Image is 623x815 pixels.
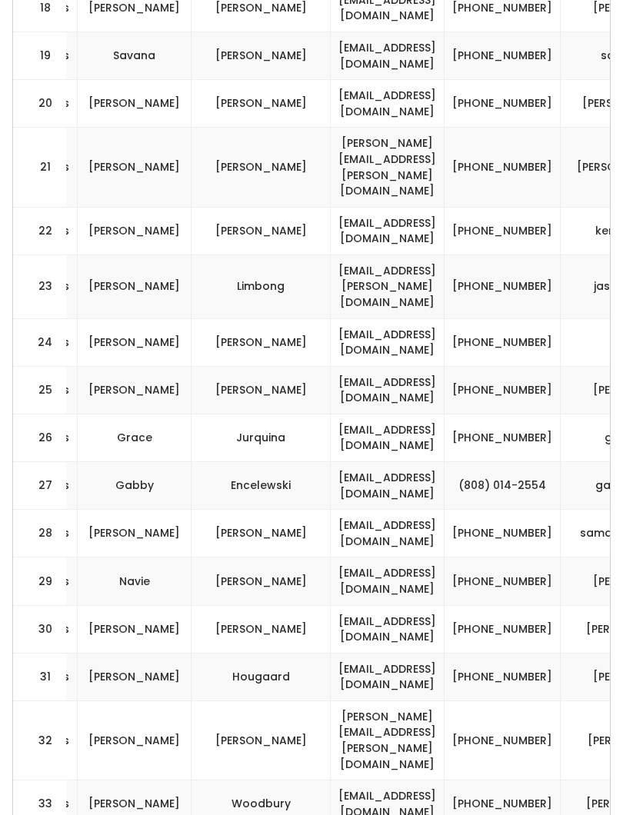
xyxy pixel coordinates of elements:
td: 19 [13,33,67,81]
td: [EMAIL_ADDRESS][DOMAIN_NAME] [331,606,445,654]
td: [PERSON_NAME] [78,367,192,414]
td: 24 [13,319,67,367]
td: [PHONE_NUMBER] [445,414,561,462]
td: [PERSON_NAME] [78,319,192,367]
td: 25 [13,367,67,414]
td: [EMAIL_ADDRESS][DOMAIN_NAME] [331,367,445,414]
td: Encelewski [192,463,331,511]
td: [PHONE_NUMBER] [445,128,561,208]
td: Grace [78,414,192,462]
td: [EMAIL_ADDRESS][PERSON_NAME][DOMAIN_NAME] [331,255,445,319]
td: Gabby [78,463,192,511]
td: 21 [13,128,67,208]
td: [PERSON_NAME] [78,701,192,780]
td: [PHONE_NUMBER] [445,208,561,255]
td: (808) 014-2554 [445,463,561,511]
td: [PHONE_NUMBER] [445,654,561,701]
td: [PHONE_NUMBER] [445,319,561,367]
td: [PHONE_NUMBER] [445,701,561,780]
td: 30 [13,606,67,654]
td: [EMAIL_ADDRESS][DOMAIN_NAME] [331,319,445,367]
td: [PERSON_NAME] [192,208,331,255]
td: [PERSON_NAME] [192,319,331,367]
td: 20 [13,81,67,128]
td: [PERSON_NAME] [78,511,192,558]
td: 22 [13,208,67,255]
td: [EMAIL_ADDRESS][DOMAIN_NAME] [331,81,445,128]
td: [EMAIL_ADDRESS][DOMAIN_NAME] [331,511,445,558]
td: [PERSON_NAME] [192,701,331,780]
td: 29 [13,558,67,606]
td: Jurquina [192,414,331,462]
td: 31 [13,654,67,701]
td: [PERSON_NAME] [78,81,192,128]
td: 23 [13,255,67,319]
td: [PERSON_NAME] [78,654,192,701]
td: Navie [78,558,192,606]
td: [PERSON_NAME] [192,606,331,654]
td: [PERSON_NAME] [192,511,331,558]
td: [PERSON_NAME] [78,606,192,654]
td: [PHONE_NUMBER] [445,255,561,319]
td: [EMAIL_ADDRESS][DOMAIN_NAME] [331,654,445,701]
td: [EMAIL_ADDRESS][DOMAIN_NAME] [331,208,445,255]
td: [EMAIL_ADDRESS][DOMAIN_NAME] [331,414,445,462]
td: [PERSON_NAME] [78,208,192,255]
td: [EMAIL_ADDRESS][DOMAIN_NAME] [331,33,445,81]
td: [PERSON_NAME] [192,33,331,81]
td: [PERSON_NAME] [78,128,192,208]
td: 26 [13,414,67,462]
td: [PERSON_NAME][EMAIL_ADDRESS][PERSON_NAME][DOMAIN_NAME] [331,701,445,780]
td: [PHONE_NUMBER] [445,367,561,414]
td: [PERSON_NAME] [192,128,331,208]
td: [PERSON_NAME] [192,558,331,606]
td: [PHONE_NUMBER] [445,511,561,558]
td: [PERSON_NAME] [78,255,192,319]
td: [PERSON_NAME] [192,81,331,128]
td: Limbong [192,255,331,319]
td: [PHONE_NUMBER] [445,606,561,654]
td: [EMAIL_ADDRESS][DOMAIN_NAME] [331,463,445,511]
td: [PHONE_NUMBER] [445,33,561,81]
td: [PHONE_NUMBER] [445,558,561,606]
td: Hougaard [192,654,331,701]
td: Savana [78,33,192,81]
td: [PERSON_NAME] [192,367,331,414]
td: [EMAIL_ADDRESS][DOMAIN_NAME] [331,558,445,606]
td: 28 [13,511,67,558]
td: 27 [13,463,67,511]
td: [PERSON_NAME][EMAIL_ADDRESS][PERSON_NAME][DOMAIN_NAME] [331,128,445,208]
td: 32 [13,701,67,780]
td: [PHONE_NUMBER] [445,81,561,128]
